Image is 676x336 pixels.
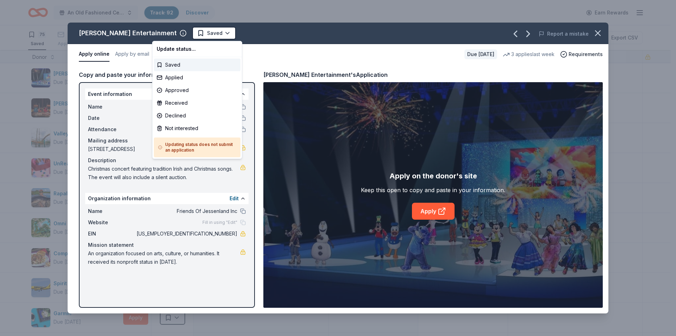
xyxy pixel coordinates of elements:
div: Not interested [154,122,240,135]
div: Approved [154,84,240,97]
div: Saved [154,59,240,71]
h5: Updating status does not submit an application [158,142,236,153]
div: Received [154,97,240,109]
div: Update status... [154,43,240,55]
div: Declined [154,109,240,122]
div: Applied [154,71,240,84]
